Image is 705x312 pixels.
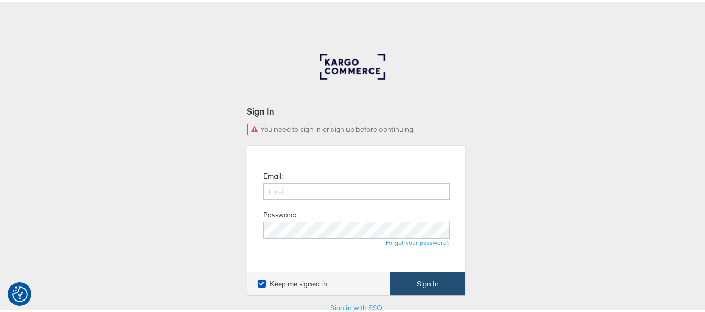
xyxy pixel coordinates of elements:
label: Keep me signed in [258,278,327,288]
label: Email: [263,170,283,180]
div: You need to sign in or sign up before continuing. [247,123,466,133]
label: Password: [263,208,296,218]
a: Forgot your password? [386,237,450,245]
button: Sign In [390,271,465,294]
button: Consent Preferences [12,285,28,301]
div: Sign In [247,104,466,116]
input: Email [263,182,450,198]
img: Revisit consent button [12,285,28,301]
a: Sign in with SSO [330,302,383,311]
